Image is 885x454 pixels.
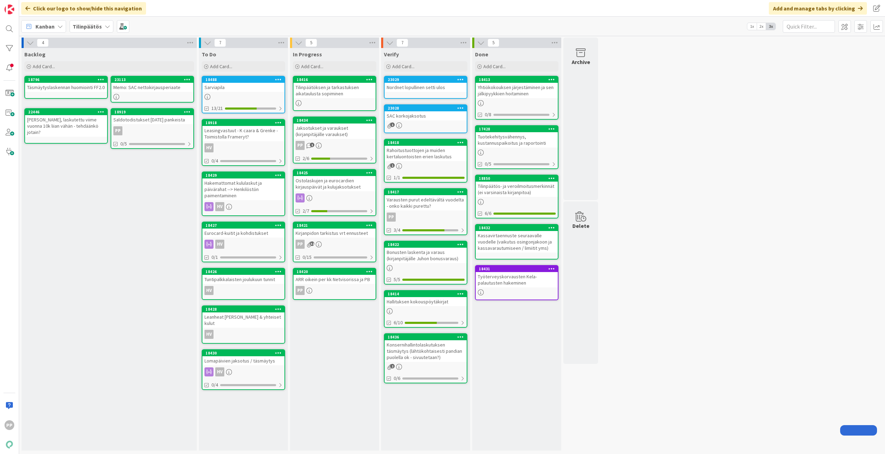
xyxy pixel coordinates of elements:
div: 18421 [293,222,376,229]
div: Tuotekehitysvähennys, kustannuspaikoitus ja raportointi [476,132,558,148]
span: 5 [488,39,499,47]
div: 18488Sarviapila [202,77,284,92]
div: 18488 [206,77,284,82]
span: 7 [214,39,226,47]
a: 18488Sarviapila13/21 [202,76,285,113]
a: 18850Tilinpäätös- ja veroilmoitusmerkinnät (ei varsinaista kirjanpitoa)6/6 [475,175,558,218]
div: 22446[PERSON_NAME], laskutettu viime vuonna 10k liian vähän - tehdäänkö jotain? [25,109,107,137]
div: 18427 [206,223,284,228]
span: 13/21 [211,105,223,112]
div: PP [296,286,305,295]
div: HV [204,143,214,152]
div: Tilinpäätös- ja veroilmoitusmerkinnät (ei varsinaista kirjanpitoa) [476,182,558,197]
a: 18431Työterveyskorvausten Kela-palautusten hakeminen [475,265,558,300]
div: Leasingvastuut - K caara & Grenke - Toimistolla Frameryt? [202,126,284,141]
div: 18422Bonusten laskenta ja varaus (kirjanpitäjälle Juhon bonusvaraus) [385,241,467,263]
div: 18430Lomapäivien jaksotus / täsmäytys [202,350,284,365]
div: Kirjanpidon tarkistus vrt ennusteet [293,229,376,238]
div: 18918 [206,120,284,125]
span: 0/8 [485,111,491,118]
div: 18417Varausten purut edeltävältä vuodelta - onko kaikki purettu? [385,189,467,210]
div: 23029 [388,77,467,82]
div: HV [202,240,284,249]
div: 18434 [293,117,376,124]
div: Leanheat [PERSON_NAME] & yhteiset kulut [202,312,284,328]
div: HV [215,202,224,211]
span: 6/6 [485,210,491,217]
span: Done [475,51,488,58]
div: Jaksotukset ja varaukset (kirjanpitäjälle varaukset) [293,124,376,139]
a: 18796Täsmäytyslaskennan huomiointi FF2.0 [24,76,108,99]
div: HV [202,286,284,295]
div: 18427Eurocard-kuitit ja kohdistukset [202,222,284,238]
div: 17428Tuotekehitysvähennys, kustannuspaikoitus ja raportointi [476,126,558,148]
div: HV [202,330,284,339]
div: Saldotodistukset [DATE] pankeista [111,115,193,124]
div: 18413Yhtiökokouksen järjestäminen ja sen jälkipyykkien hoitaminen [476,77,558,98]
div: 23113 [111,77,193,83]
div: 18425Ostolaskujen ja eurocardien kirjauspäivät ja kulujaksotukset [293,170,376,191]
a: 18426Tuntipalkkalaisten joulukuun tunnitHV [202,268,285,300]
div: HV [204,286,214,295]
div: 23113Memo: SAC nettokirjausperiaate [111,77,193,92]
div: 18431 [479,266,558,271]
div: 18413 [476,77,558,83]
div: 23028 [388,106,467,111]
div: 18418 [385,140,467,146]
a: 18425Ostolaskujen ja eurocardien kirjauspäivät ja kulujaksotukset2/7 [293,169,376,216]
div: 18414 [388,292,467,296]
div: 18436Konsernihallintolaskutuksen täsmäytys (lähtökohtaisesti pandian puolella ok - sivuutetaan?) [385,334,467,362]
span: To Do [202,51,216,58]
div: 18418 [388,140,467,145]
div: 17428 [479,127,558,132]
div: 18428Leanheat [PERSON_NAME] & yhteiset kulut [202,306,284,328]
div: Eurocard-kuitit ja kohdistukset [202,229,284,238]
span: 32 [310,241,314,246]
div: Lomapäivien jaksotus / täsmäytys [202,356,284,365]
span: Verify [384,51,399,58]
div: 22446 [25,109,107,115]
div: 18850 [476,175,558,182]
div: Rahoitustuottojen ja muiden kertaluontoisten erien laskutus [385,146,467,161]
a: 17428Tuotekehitysvähennys, kustannuspaikoitus ja raportointi0/5 [475,125,558,169]
div: PP [296,141,305,150]
img: avatar [5,440,14,449]
div: Konsernihallintolaskutuksen täsmäytys (lähtökohtaisesti pandian puolella ok - sivuutetaan?) [385,340,467,362]
div: PP [111,126,193,135]
a: 18420ARR oikein per kk Netvisorissa ja PBPP [293,268,376,300]
div: 18432Kassavirtaennuste seuraavalle vuodelle (vaikutus osingonjakoon ja kassavarautumiseen / limii... [476,225,558,253]
div: 18436 [388,335,467,340]
div: 23028 [385,105,467,111]
span: 1 [310,143,314,147]
a: 18427Eurocard-kuitit ja kohdistuksetHV0/1 [202,222,285,262]
div: 18430 [206,351,284,356]
div: 18416 [297,77,376,82]
div: 18421 [297,223,376,228]
div: PP [385,213,467,222]
div: [PERSON_NAME], laskutettu viime vuonna 10k liian vähän - tehdäänkö jotain? [25,115,107,137]
span: 5/5 [394,276,400,283]
a: 18430Lomapäivien jaksotus / täsmäytysHV0/4 [202,349,285,390]
div: 18420ARR oikein per kk Netvisorissa ja PB [293,269,376,284]
span: Add Card... [33,63,55,70]
div: Bonusten laskenta ja varaus (kirjanpitäjälle Juhon bonusvaraus) [385,248,467,263]
div: 18425 [293,170,376,176]
span: Add Card... [392,63,415,70]
div: 18413 [479,77,558,82]
div: Täsmäytyslaskennan huomiointi FF2.0 [25,83,107,92]
div: 18416 [293,77,376,83]
a: 18421Kirjanpidon tarkistus vrt ennusteetPP0/15 [293,222,376,262]
div: PP [387,213,396,222]
span: 0/5 [485,160,491,168]
div: 18431 [476,266,558,272]
a: 18918Leasingvastuut - K caara & Grenke - Toimistolla Frameryt?HV0/4 [202,119,285,166]
div: ARR oikein per kk Netvisorissa ja PB [293,275,376,284]
div: Hallituksen kokouspöytäkirjat [385,297,467,306]
div: 18422 [388,242,467,247]
a: 18422Bonusten laskenta ja varaus (kirjanpitäjälle Juhon bonusvaraus)5/5 [384,241,467,285]
a: 22446[PERSON_NAME], laskutettu viime vuonna 10k liian vähän - tehdäänkö jotain? [24,108,108,144]
div: 18919 [111,109,193,115]
div: 18429 [206,173,284,178]
div: 18426Tuntipalkkalaisten joulukuun tunnit [202,269,284,284]
a: 18418Rahoitustuottojen ja muiden kertaluontoisten erien laskutus1/1 [384,139,467,183]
